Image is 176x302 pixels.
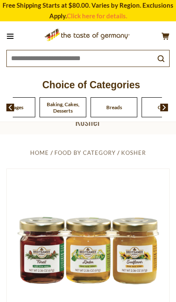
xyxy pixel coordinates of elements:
[6,104,14,111] img: previous arrow
[106,104,122,110] a: Breads
[67,12,127,20] a: Click here for details.
[121,149,146,156] a: Kosher
[6,77,176,93] p: Choice of Categories
[160,104,168,111] img: next arrow
[30,149,49,156] a: Home
[44,101,82,114] a: Baking, Cakes, Desserts
[54,149,116,156] a: Food By Category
